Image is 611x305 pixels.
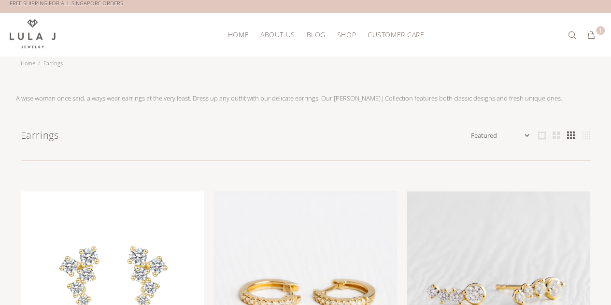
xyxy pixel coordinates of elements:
[300,27,331,42] a: BLOG
[255,27,300,42] a: ABOUT US
[362,27,424,42] a: CUSTOMER CARE
[331,27,362,42] a: SHOP
[21,278,204,287] a: linear-gradient(135deg,rgba(255, 238, 179, 1) 0%, rgba(212, 175, 55, 1) 100%)
[228,31,249,38] span: HOME
[21,59,35,67] a: Home
[306,31,325,38] span: BLOG
[222,27,255,42] a: HOME
[260,31,295,38] span: ABOUT US
[337,31,356,38] span: SHOP
[16,93,562,103] p: A wise woman once said, always wear earrings at the very least. Dress up any outfit with our deli...
[21,128,469,143] h1: Earrings
[38,57,66,70] li: Earrings
[583,28,600,43] button: 1
[407,278,590,287] a: Ivy Climber earrings
[213,278,397,287] a: Diamond huggies
[368,31,424,38] span: CUSTOMER CARE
